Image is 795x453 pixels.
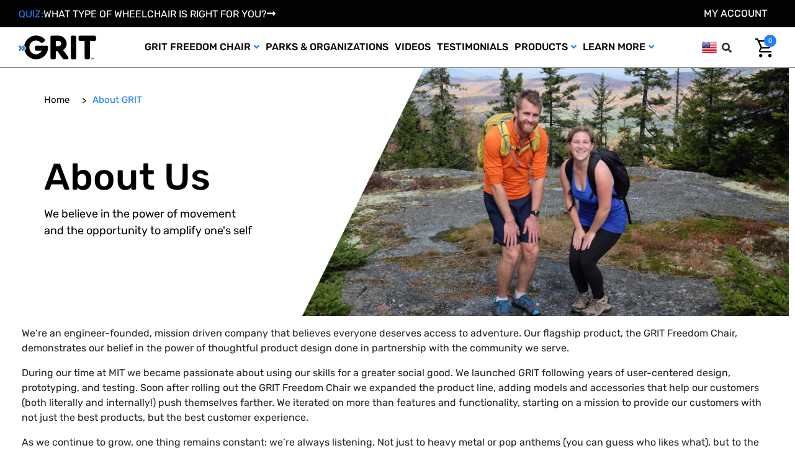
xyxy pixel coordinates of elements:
[19,35,96,60] img: GRIT All-Terrain Wheelchair and Mobility Equipment
[19,8,43,20] span: QUIZ:
[44,93,70,107] a: Home
[580,27,657,68] a: Learn More
[44,155,407,200] h1: About Us
[44,206,407,239] p: We believe in the power of movement and the opportunity to amplify one's self
[22,366,773,425] p: During our time at MIT we became passionate about using our skills for a greater social good. We ...
[19,8,276,20] a: QUIZ:WHAT TYPE OF WHEELCHAIR IS RIGHT FOR YOU?
[392,27,434,68] a: Videos
[44,84,148,117] nav: Breadcrumb
[746,35,776,61] a: Cart with 0 items
[141,27,263,68] a: GRIT Freedom Chair
[44,94,70,105] span: Home
[755,38,773,58] img: Cart
[511,27,580,68] a: Products
[727,35,746,61] input: Search
[263,27,392,68] a: Parks & Organizations
[704,7,767,19] a: Account
[22,326,773,356] p: We’re an engineer-founded, mission driven company that believes everyone deserves access to adven...
[92,93,142,107] a: About GRIT
[434,27,511,68] a: Testimonials
[764,35,776,47] span: 0
[7,68,789,316] img: Alternative Image text
[92,94,142,105] span: About GRIT
[702,40,717,55] img: us.png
